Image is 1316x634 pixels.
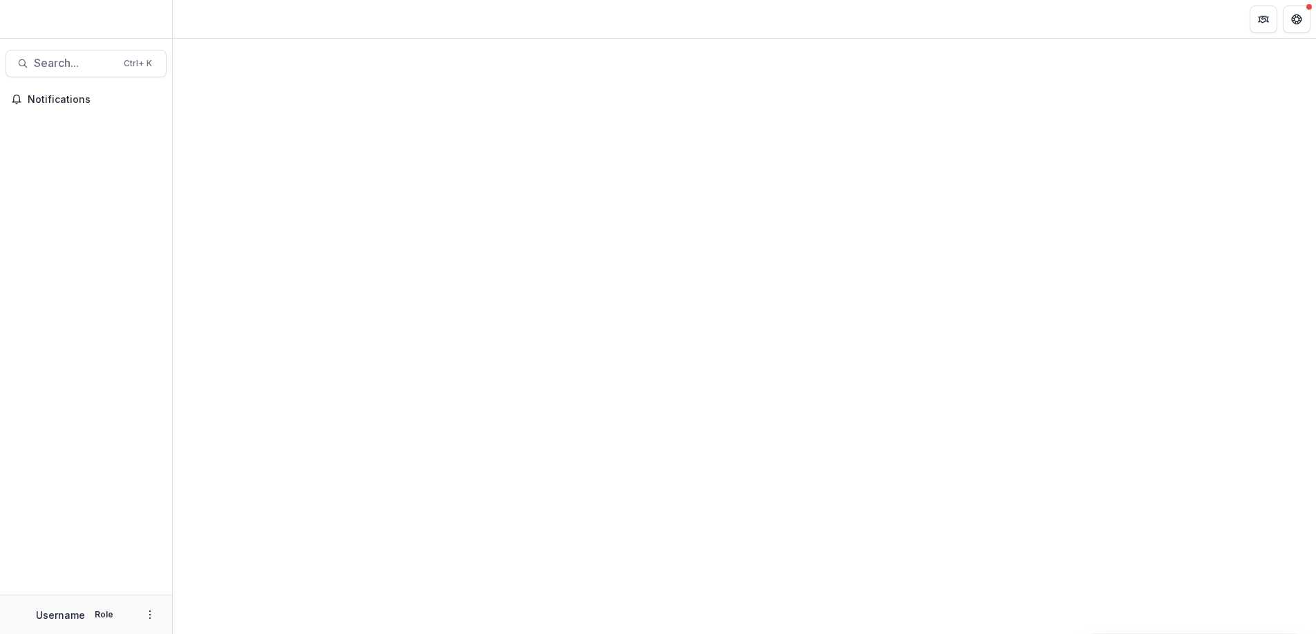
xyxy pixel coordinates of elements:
button: More [142,606,158,623]
button: Notifications [6,88,167,111]
div: Ctrl + K [121,56,155,71]
button: Partners [1250,6,1277,33]
span: Search... [34,57,115,70]
p: Role [91,608,117,621]
button: Search... [6,50,167,77]
span: Notifications [28,94,161,106]
p: Username [36,608,85,622]
button: Get Help [1283,6,1310,33]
